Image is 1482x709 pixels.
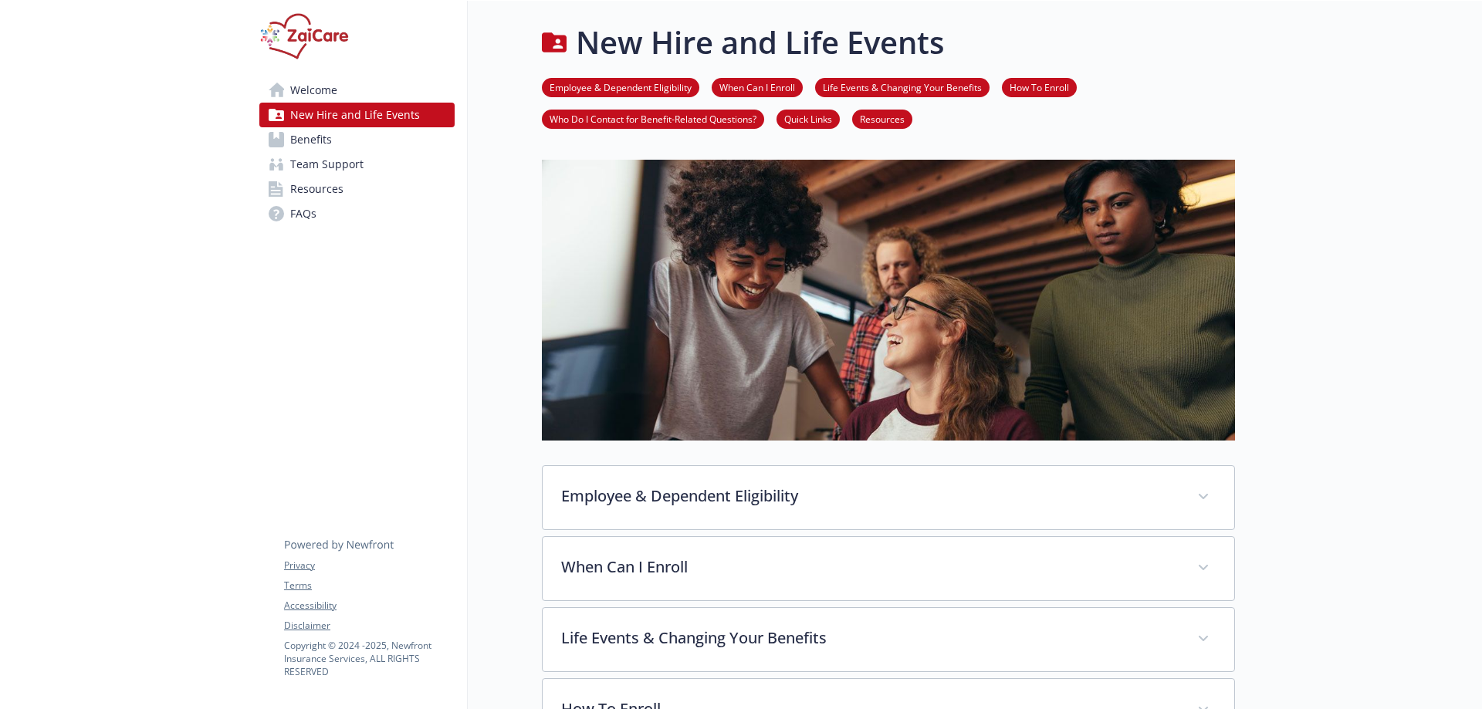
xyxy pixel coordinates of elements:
[259,103,455,127] a: New Hire and Life Events
[561,626,1179,650] p: Life Events & Changing Your Benefits
[259,78,455,103] a: Welcome
[284,639,454,678] p: Copyright © 2024 - 2025 , Newfront Insurance Services, ALL RIGHTS RESERVED
[1002,79,1077,94] a: How To Enroll
[542,160,1235,441] img: new hire page banner
[815,79,990,94] a: Life Events & Changing Your Benefits
[290,78,337,103] span: Welcome
[284,579,454,593] a: Terms
[543,466,1234,529] div: Employee & Dependent Eligibility
[712,79,803,94] a: When Can I Enroll
[284,559,454,572] a: Privacy
[290,127,332,152] span: Benefits
[543,608,1234,671] div: Life Events & Changing Your Benefits
[852,111,912,126] a: Resources
[259,152,455,177] a: Team Support
[290,177,343,201] span: Resources
[777,111,840,126] a: Quick Links
[576,19,944,66] h1: New Hire and Life Events
[259,201,455,226] a: FAQs
[561,555,1179,579] p: When Can I Enroll
[542,79,699,94] a: Employee & Dependent Eligibility
[259,177,455,201] a: Resources
[290,152,364,177] span: Team Support
[259,127,455,152] a: Benefits
[290,201,316,226] span: FAQs
[542,111,764,126] a: Who Do I Contact for Benefit-Related Questions?
[284,599,454,613] a: Accessibility
[284,619,454,633] a: Disclaimer
[561,484,1179,508] p: Employee & Dependent Eligibility
[543,537,1234,600] div: When Can I Enroll
[290,103,420,127] span: New Hire and Life Events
